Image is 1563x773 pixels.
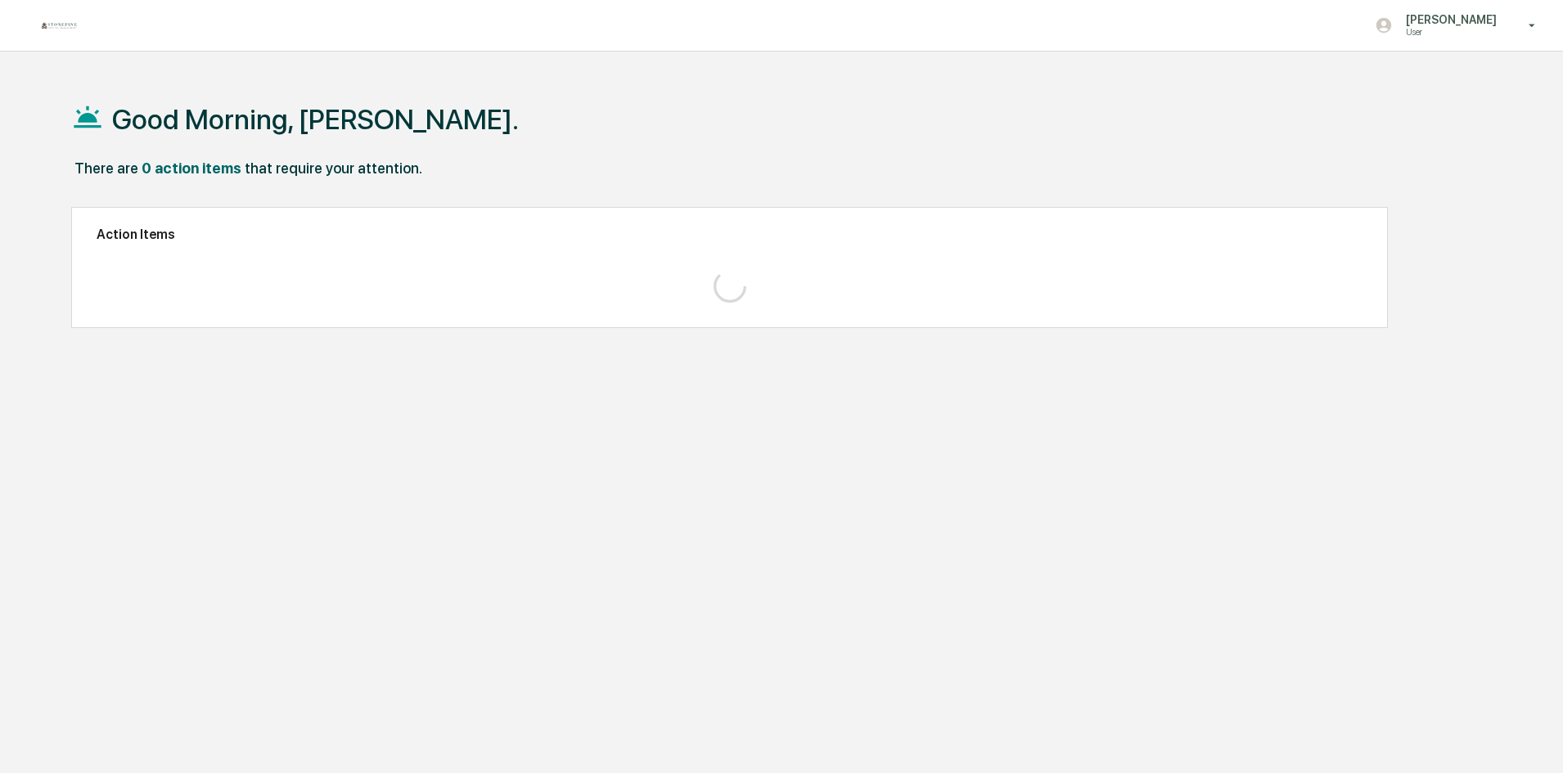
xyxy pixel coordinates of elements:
[142,160,241,177] div: 0 action items
[97,227,1363,242] h2: Action Items
[112,103,519,136] h1: Good Morning, [PERSON_NAME].
[1393,13,1505,26] p: [PERSON_NAME]
[245,160,422,177] div: that require your attention.
[1393,26,1505,38] p: User
[74,160,138,177] div: There are
[39,20,79,29] img: logo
